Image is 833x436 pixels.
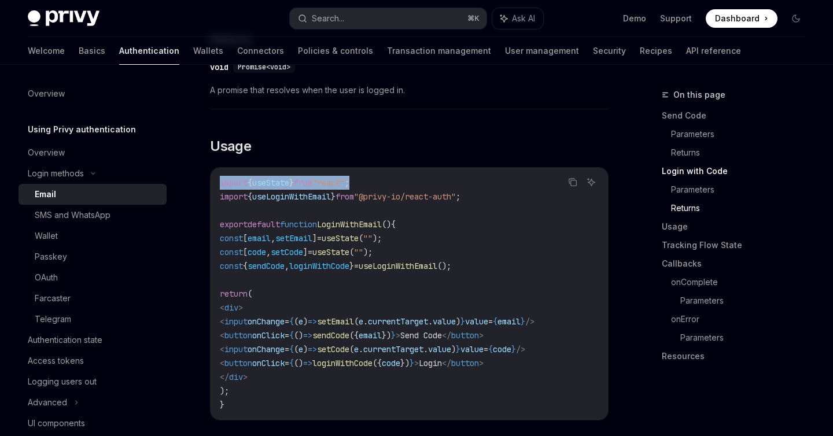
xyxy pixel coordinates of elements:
[243,261,248,271] span: {
[303,330,312,341] span: =>
[28,396,67,409] div: Advanced
[662,347,814,365] a: Resources
[252,191,331,202] span: useLoginWithEmail
[525,316,535,327] span: />
[382,219,391,230] span: ()
[511,344,516,354] span: }
[248,261,285,271] span: sendCode
[488,344,493,354] span: {
[308,316,317,327] span: =>
[19,350,167,371] a: Access tokens
[414,358,419,368] span: >
[28,87,65,101] div: Overview
[349,344,354,354] span: (
[224,358,252,368] span: button
[298,37,373,65] a: Policies & controls
[220,178,248,188] span: import
[248,316,285,327] span: onChange
[312,12,344,25] div: Search...
[280,219,317,230] span: function
[671,143,814,162] a: Returns
[336,191,354,202] span: from
[671,125,814,143] a: Parameters
[640,37,672,65] a: Recipes
[303,358,312,368] span: =>
[35,208,110,222] div: SMS and WhatsApp
[266,247,271,257] span: ,
[593,37,626,65] a: Security
[359,233,363,243] span: (
[671,180,814,199] a: Parameters
[210,137,251,156] span: Usage
[317,219,382,230] span: LoginWithEmail
[275,233,312,243] span: setEmail
[19,371,167,392] a: Logging users out
[460,344,484,354] span: value
[317,344,349,354] span: setCode
[243,247,248,257] span: [
[220,302,224,313] span: <
[451,358,479,368] span: button
[317,233,322,243] span: =
[224,302,238,313] span: div
[465,316,488,327] span: value
[363,344,423,354] span: currentTarget
[119,37,179,65] a: Authentication
[238,302,243,313] span: >
[224,344,248,354] span: input
[359,330,382,341] span: email
[220,358,224,368] span: <
[19,330,167,350] a: Authentication state
[359,316,363,327] span: e
[349,261,354,271] span: }
[289,178,294,188] span: }
[373,233,382,243] span: );
[210,83,609,97] span: A promise that resolves when the user is logged in.
[680,328,814,347] a: Parameters
[479,330,484,341] span: >
[521,316,525,327] span: }
[516,344,525,354] span: />
[715,13,760,24] span: Dashboard
[35,187,56,201] div: Email
[673,88,725,102] span: On this page
[451,330,479,341] span: button
[706,9,777,28] a: Dashboard
[289,316,294,327] span: {
[345,178,349,188] span: ;
[289,358,294,368] span: {
[662,217,814,236] a: Usage
[271,233,275,243] span: ,
[220,386,229,396] span: );
[248,289,252,299] span: (
[787,9,805,28] button: Toggle dark mode
[363,247,373,257] span: );
[35,271,58,284] div: OAuth
[294,330,303,341] span: ()
[680,291,814,310] a: Parameters
[28,123,136,136] h5: Using Privy authentication
[317,316,354,327] span: setEmail
[584,175,599,190] button: Ask AI
[220,316,224,327] span: <
[210,61,228,73] div: void
[456,191,460,202] span: ;
[19,226,167,246] a: Wallet
[252,358,285,368] span: onClick
[451,344,456,354] span: )
[382,330,391,341] span: })
[28,333,102,347] div: Authentication state
[220,219,248,230] span: export
[28,375,97,389] div: Logging users out
[248,178,252,188] span: {
[294,316,298,327] span: (
[391,330,396,341] span: }
[290,8,486,29] button: Search...⌘K
[28,167,84,180] div: Login methods
[428,344,451,354] span: value
[243,233,248,243] span: [
[248,247,266,257] span: code
[308,247,312,257] span: =
[400,358,410,368] span: })
[271,247,303,257] span: setCode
